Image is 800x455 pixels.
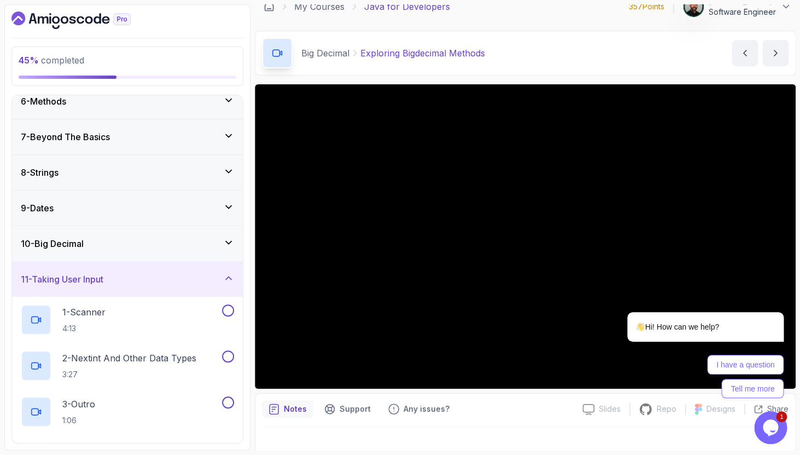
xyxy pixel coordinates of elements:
button: 2-Nextint And Other Data Types3:27 [21,350,234,381]
button: 10-Big Decimal [12,226,243,261]
span: completed [19,55,84,66]
button: Support button [318,400,377,418]
h3: 10 - Big Decimal [21,237,84,250]
button: Share [744,404,789,414]
h3: 11 - Taking User Input [21,273,103,286]
p: Support [340,404,371,414]
button: 6-Methods [12,84,243,119]
button: notes button [262,400,313,418]
p: Designs [706,404,735,414]
p: 3:27 [62,369,196,380]
p: Share [767,404,789,414]
p: 4:13 [62,323,106,334]
p: Big Decimal [301,47,349,60]
p: Notes [284,404,307,414]
p: Software Engineer [709,7,776,18]
button: 11-Taking User Input [12,262,243,297]
a: Dashboard [11,11,156,29]
p: Slides [599,404,621,414]
p: 1 - Scanner [62,306,106,319]
p: 357 Points [629,1,664,12]
iframe: chat widget [592,213,789,406]
p: 2 - Nextint And Other Data Types [62,352,196,365]
button: 8-Strings [12,155,243,190]
h3: 8 - Strings [21,166,59,179]
p: 3 - Outro [62,398,95,411]
button: 9-Dates [12,191,243,226]
p: Any issues? [404,404,449,414]
h3: 6 - Methods [21,95,66,108]
p: 1:06 [62,415,95,426]
p: Exploring Bigdecimal Methods [360,47,485,60]
a: Dashboard [264,1,275,12]
button: 1-Scanner4:13 [21,304,234,335]
h3: 7 - Beyond The Basics [21,130,110,143]
button: 7-Beyond The Basics [12,119,243,154]
iframe: chat widget [754,411,789,444]
span: 45 % [19,55,39,66]
button: next content [762,40,789,66]
h3: 9 - Dates [21,201,54,215]
button: Feedback button [382,400,456,418]
p: Repo [657,404,676,414]
button: 3-Outro1:06 [21,396,234,427]
iframe: 3 - Exploring BigDecimal Methods [255,84,796,389]
button: previous content [732,40,758,66]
